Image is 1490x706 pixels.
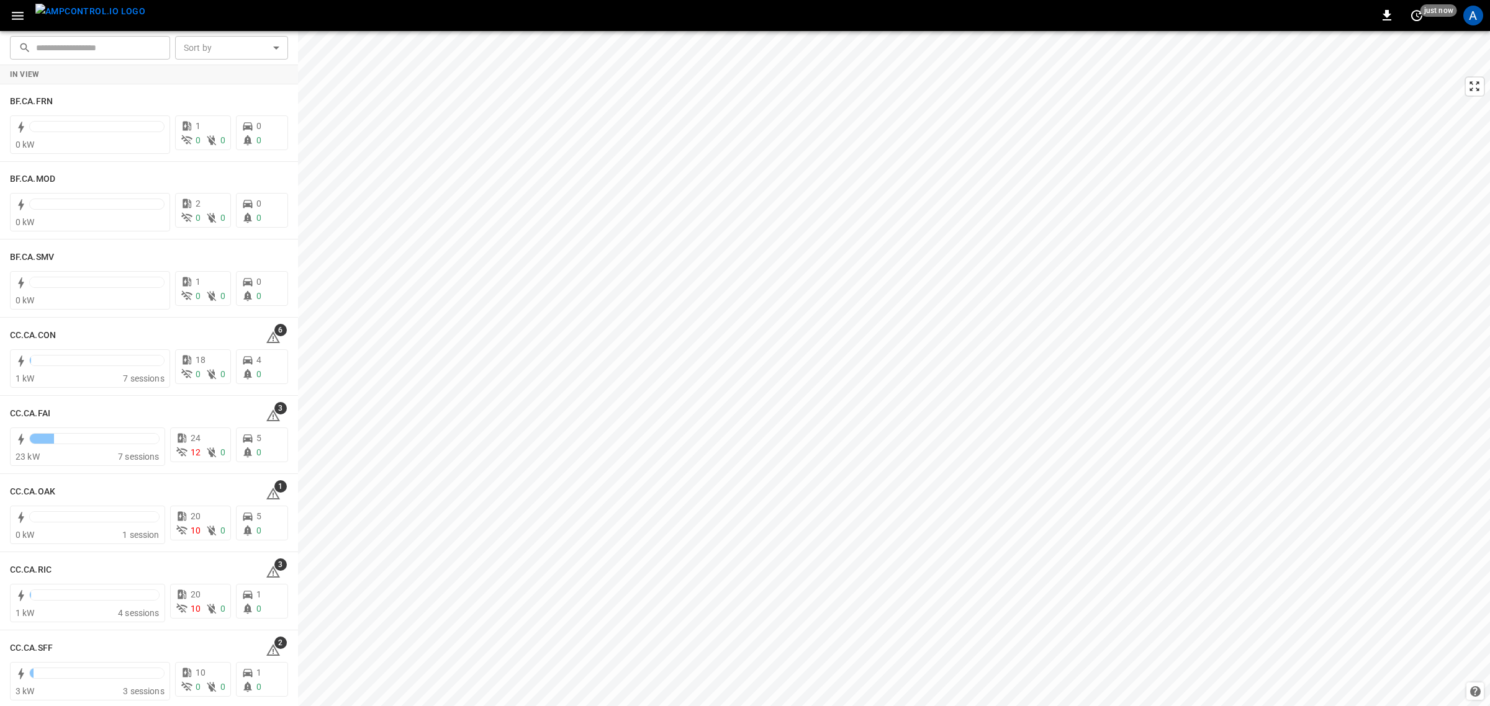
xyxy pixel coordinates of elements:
span: 23 kW [16,452,40,462]
span: 0 [220,213,225,223]
span: 24 [191,433,201,443]
span: 3 [274,402,287,414]
span: 1 kW [16,608,35,618]
span: 0 [256,369,261,379]
span: 0 [220,135,225,145]
span: 7 sessions [118,452,160,462]
span: 0 [256,291,261,301]
span: 0 kW [16,530,35,540]
span: 10 [191,604,201,614]
span: 3 kW [16,686,35,696]
span: just now [1420,4,1457,17]
span: 0 [196,369,201,379]
span: 12 [191,447,201,457]
span: 0 [196,682,201,692]
span: 2 [274,637,287,649]
span: 1 [196,121,201,131]
strong: In View [10,70,40,79]
span: 0 [256,121,261,131]
span: 0 [256,277,261,287]
div: profile-icon [1463,6,1483,25]
span: 0 kW [16,295,35,305]
span: 5 [256,433,261,443]
span: 0 kW [16,217,35,227]
span: 1 kW [16,373,35,383]
span: 0 [256,682,261,692]
span: 0 [256,604,261,614]
span: 0 [220,604,225,614]
span: 20 [191,511,201,521]
span: 3 sessions [123,686,165,696]
span: 0 [256,199,261,208]
span: 0 [196,213,201,223]
span: 18 [196,355,205,365]
span: 1 [196,277,201,287]
h6: BF.CA.FRN [10,95,53,109]
span: 0 [256,525,261,535]
span: 20 [191,589,201,599]
button: set refresh interval [1407,6,1427,25]
h6: CC.CA.SFF [10,641,53,655]
span: 0 [256,135,261,145]
span: 0 kW [16,140,35,150]
span: 1 [256,668,261,677]
span: 0 [220,291,225,301]
span: 0 [220,525,225,535]
span: 7 sessions [123,373,165,383]
span: 1 [274,480,287,493]
span: 0 [220,369,225,379]
span: 4 [256,355,261,365]
span: 2 [196,199,201,208]
span: 10 [191,525,201,535]
h6: CC.CA.RIC [10,563,52,577]
span: 0 [196,291,201,301]
h6: CC.CA.CON [10,329,56,342]
span: 4 sessions [118,608,160,618]
span: 0 [196,135,201,145]
span: 1 session [122,530,159,540]
span: 1 [256,589,261,599]
span: 6 [274,324,287,336]
h6: CC.CA.FAI [10,407,50,421]
h6: BF.CA.MOD [10,172,55,186]
h6: CC.CA.OAK [10,485,55,499]
span: 0 [220,682,225,692]
span: 5 [256,511,261,521]
span: 3 [274,558,287,571]
span: 0 [256,213,261,223]
img: ampcontrol.io logo [35,4,145,19]
h6: BF.CA.SMV [10,251,54,264]
span: 0 [220,447,225,457]
span: 10 [196,668,205,677]
span: 0 [256,447,261,457]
